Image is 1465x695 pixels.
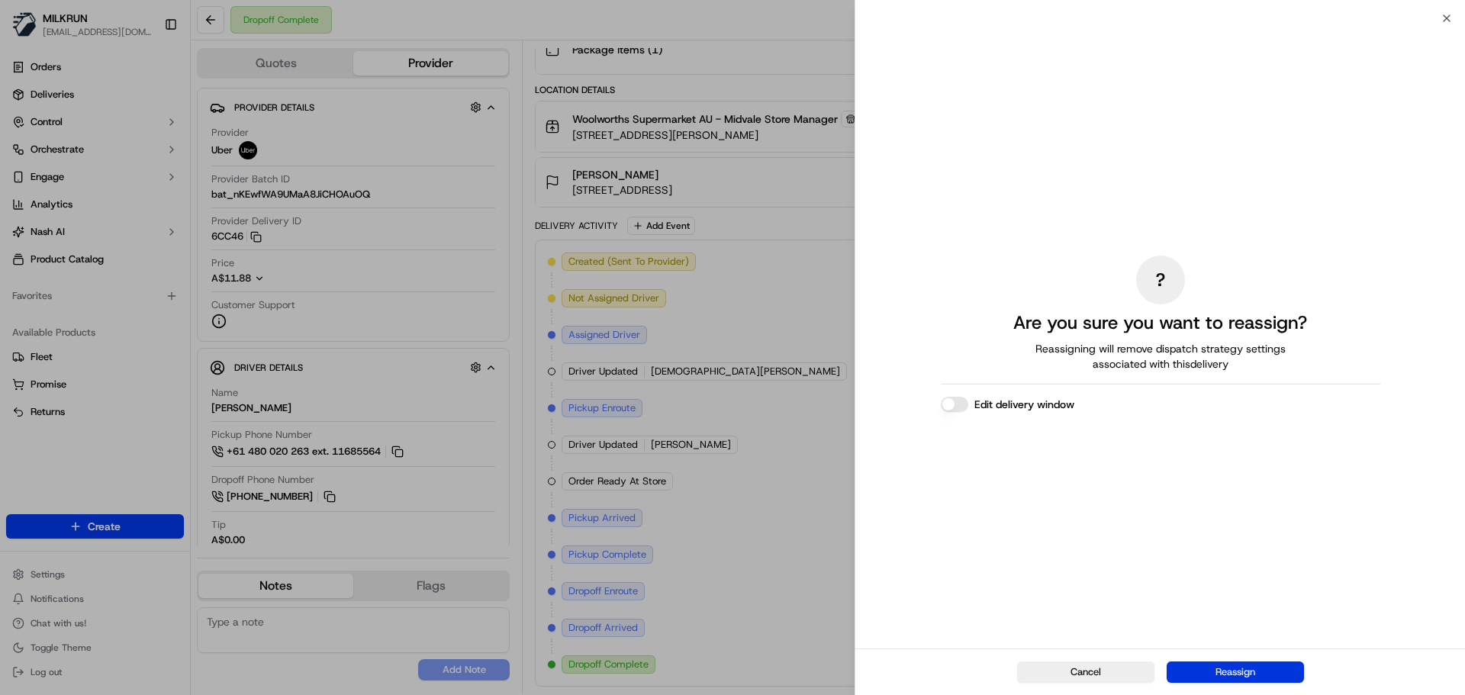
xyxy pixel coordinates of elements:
button: Cancel [1017,661,1154,683]
div: ? [1136,256,1185,304]
button: Reassign [1167,661,1304,683]
span: Reassigning will remove dispatch strategy settings associated with this delivery [1014,341,1307,372]
label: Edit delivery window [974,397,1074,412]
h2: Are you sure you want to reassign? [1013,310,1307,335]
